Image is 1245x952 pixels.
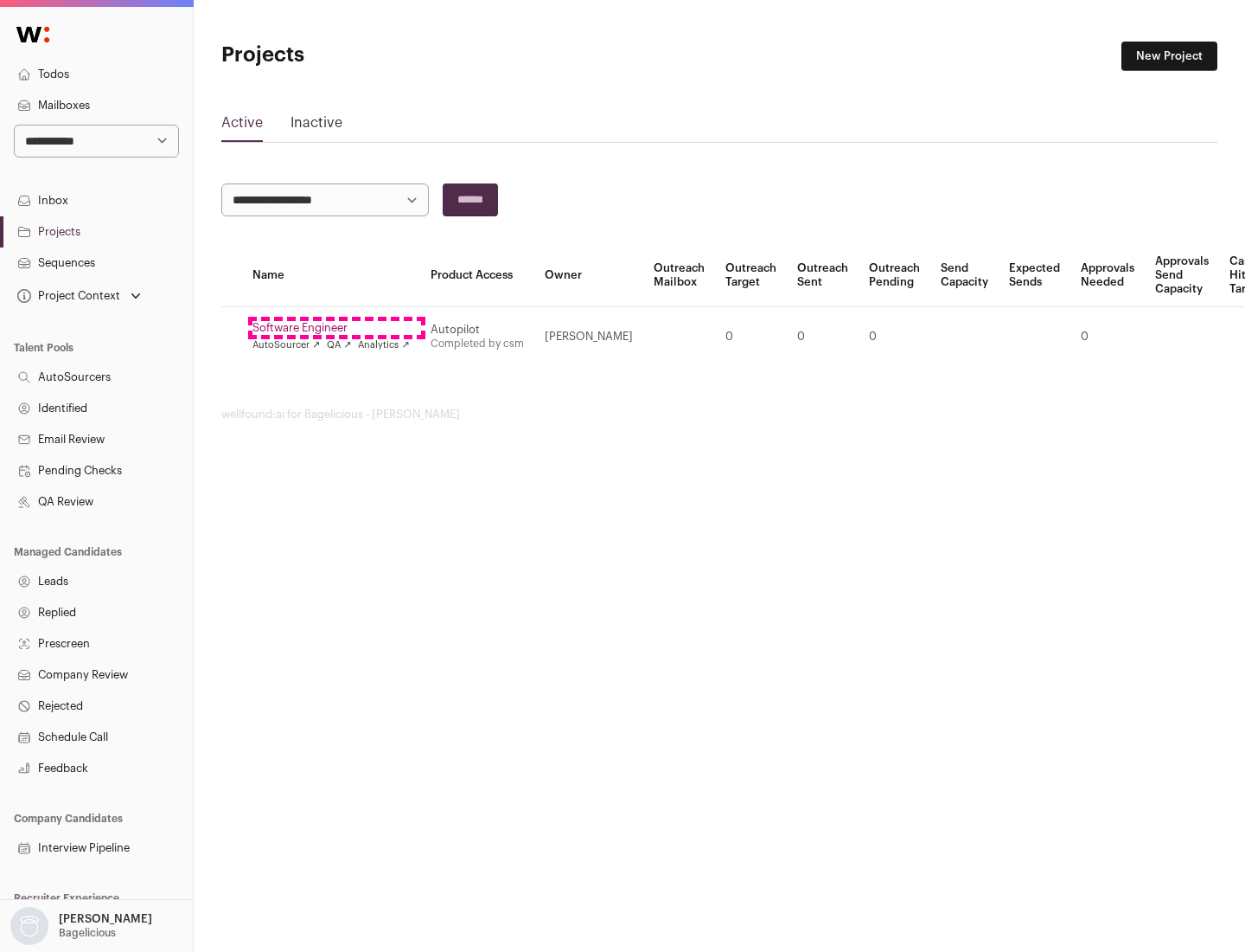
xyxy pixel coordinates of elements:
[10,907,48,945] img: nopic.png
[7,17,59,52] img: Wellfound
[221,113,263,140] a: Active
[327,338,351,352] a: QA ↗
[643,244,715,307] th: Outreach Mailbox
[1070,307,1145,367] td: 0
[859,244,930,307] th: Outreach Pending
[1121,42,1217,71] a: New Project
[1070,244,1145,307] th: Approvals Needed
[787,244,859,307] th: Outreach Sent
[14,289,120,303] div: Project Context
[221,42,553,69] h1: Projects
[1145,244,1219,307] th: Approvals Send Capacity
[787,307,859,367] td: 0
[420,244,534,307] th: Product Access
[7,907,156,945] button: Open dropdown
[534,244,643,307] th: Owner
[59,926,116,940] p: Bagelicious
[534,307,643,367] td: [PERSON_NAME]
[431,338,524,349] a: Completed by csm
[252,321,410,335] a: Software Engineer
[14,284,144,308] button: Open dropdown
[715,307,787,367] td: 0
[59,912,152,926] p: [PERSON_NAME]
[252,338,320,352] a: AutoSourcer ↗
[221,408,1217,421] footer: wellfound:ai for Bagelicious - [PERSON_NAME]
[999,244,1070,307] th: Expected Sends
[431,323,524,337] div: Autopilot
[930,244,999,307] th: Send Capacity
[290,113,342,140] a: Inactive
[859,307,930,367] td: 0
[242,244,420,307] th: Name
[715,244,787,307] th: Outreach Target
[358,338,409,352] a: Analytics ↗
